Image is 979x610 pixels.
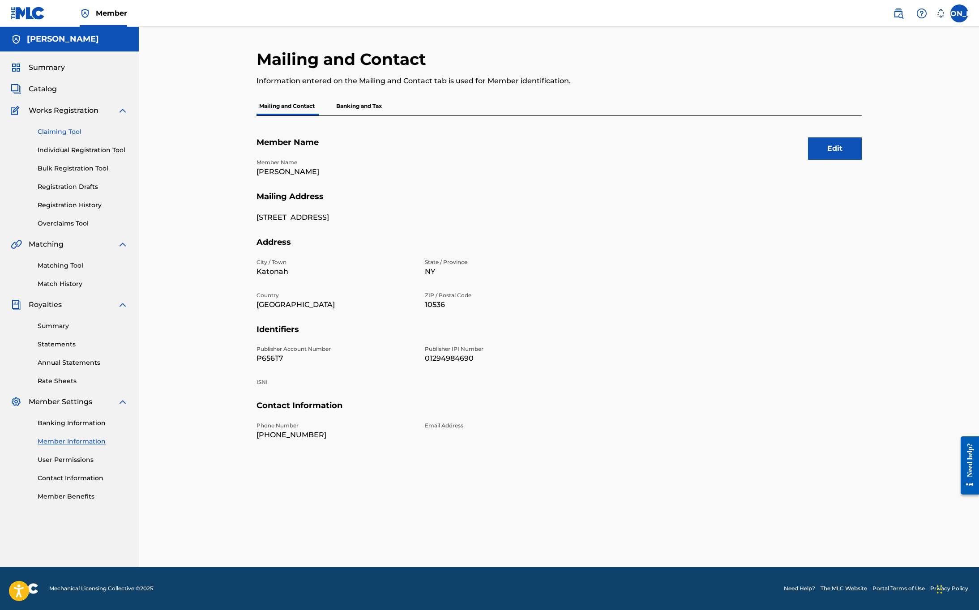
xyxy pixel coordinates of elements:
p: P656T7 [257,353,414,364]
p: [GEOGRAPHIC_DATA] [257,299,414,310]
h5: Identifiers [257,324,862,346]
p: Information entered on the Mailing and Contact tab is used for Member identification. [257,76,722,86]
a: Member Benefits [38,492,128,501]
iframe: Resource Center [954,429,979,503]
p: 10536 [425,299,582,310]
img: MLC Logo [11,7,45,20]
p: Phone Number [257,422,414,430]
h5: Address [257,237,862,258]
a: Contact Information [38,473,128,483]
img: Summary [11,62,21,73]
a: Overclaims Tool [38,219,128,228]
a: Registration History [38,200,128,210]
img: expand [117,397,128,407]
a: Registration Drafts [38,182,128,192]
span: Summary [29,62,65,73]
p: ISNI [257,378,414,386]
p: 01294984690 [425,353,582,364]
span: Royalties [29,299,62,310]
a: User Permissions [38,455,128,465]
p: Mailing and Contact [257,97,317,115]
a: Rate Sheets [38,376,128,386]
span: Works Registration [29,105,98,116]
p: [PERSON_NAME] [257,166,414,177]
span: Catalog [29,84,57,94]
img: expand [117,105,128,116]
p: [STREET_ADDRESS] [257,212,414,223]
img: Works Registration [11,105,22,116]
p: NY [425,266,582,277]
img: Matching [11,239,22,250]
p: Member Name [257,158,414,166]
img: expand [117,239,128,250]
img: help [916,8,927,19]
a: Portal Terms of Use [872,584,925,593]
div: User Menu [950,4,968,22]
h2: Mailing and Contact [257,49,431,69]
p: Banking and Tax [333,97,385,115]
img: search [893,8,904,19]
img: Top Rightsholder [80,8,90,19]
span: Mechanical Licensing Collective © 2025 [49,584,153,593]
div: Help [913,4,931,22]
img: Catalog [11,84,21,94]
a: Annual Statements [38,358,128,367]
a: Privacy Policy [930,584,968,593]
img: Royalties [11,299,21,310]
span: Member [96,8,127,18]
p: City / Town [257,258,414,266]
a: Banking Information [38,418,128,428]
p: [PHONE_NUMBER] [257,430,414,440]
p: Publisher Account Number [257,345,414,353]
a: Summary [38,321,128,331]
a: Public Search [889,4,907,22]
button: Edit [808,137,862,160]
h5: Mailing Address [257,192,862,213]
span: Member Settings [29,397,92,407]
h5: Contact Information [257,401,862,422]
a: Member Information [38,437,128,446]
img: logo [11,583,38,594]
p: Email Address [425,422,582,430]
h5: John Abbott [27,34,99,44]
iframe: Chat Widget [934,567,979,610]
p: Katonah [257,266,414,277]
span: Matching [29,239,64,250]
a: SummarySummary [11,62,65,73]
img: Member Settings [11,397,21,407]
a: Statements [38,340,128,349]
a: Bulk Registration Tool [38,164,128,173]
p: State / Province [425,258,582,266]
a: Matching Tool [38,261,128,270]
p: Publisher IPI Number [425,345,582,353]
a: Individual Registration Tool [38,145,128,155]
p: Country [257,291,414,299]
img: Accounts [11,34,21,45]
img: expand [117,299,128,310]
a: Need Help? [784,584,815,593]
a: The MLC Website [821,584,867,593]
div: Drag [937,576,942,603]
a: Claiming Tool [38,127,128,137]
h5: Member Name [257,137,862,158]
p: ZIP / Postal Code [425,291,582,299]
a: Match History [38,279,128,289]
a: CatalogCatalog [11,84,57,94]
